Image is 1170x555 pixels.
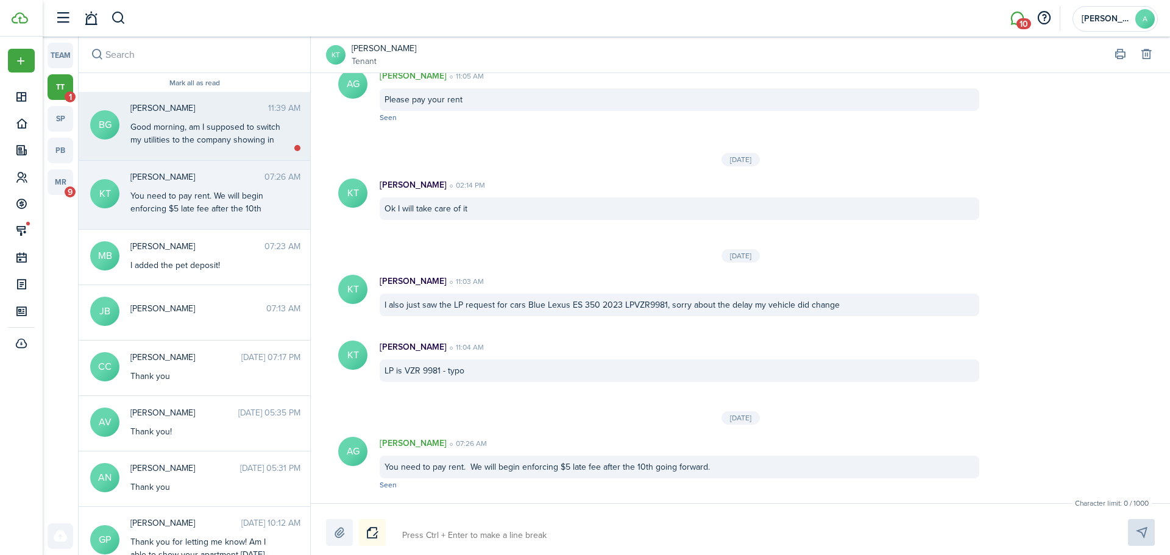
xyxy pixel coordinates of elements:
[721,153,760,166] div: [DATE]
[447,71,484,82] time: 11:05 AM
[380,69,447,82] p: [PERSON_NAME]
[380,359,979,382] div: LP is VZR 9981 - typo
[380,456,979,478] div: You need to pay rent. We will begin enforcing $5 late fee after the 10th going forward.
[90,241,119,270] avatar-text: MB
[48,138,73,163] a: pb
[90,463,119,492] avatar-text: AN
[130,302,266,315] span: Joey Basgnasco
[130,171,264,183] span: Karen Taylor
[447,342,484,353] time: 11:04 AM
[130,189,283,228] div: You need to pay rent. We will begin enforcing $5 late fee after the 10th going forward.
[241,517,300,529] time: [DATE] 10:12 AM
[380,112,397,123] span: Seen
[241,351,300,364] time: [DATE] 07:17 PM
[12,12,28,24] img: TenantCloud
[380,88,979,111] div: Please pay your rent
[359,519,386,546] button: Notice
[90,525,119,554] avatar-text: GP
[338,437,367,466] avatar-text: AG
[1135,9,1155,29] avatar-text: A
[48,106,73,132] a: sp
[88,46,105,63] button: Search
[380,341,447,353] p: [PERSON_NAME]
[90,179,119,208] avatar-text: KT
[48,43,73,68] a: team
[380,479,397,490] span: Seen
[90,408,119,437] avatar-text: AV
[352,55,416,68] a: Tenant
[380,275,447,288] p: [PERSON_NAME]
[266,302,300,315] time: 07:13 AM
[79,3,102,34] a: Notifications
[130,425,283,438] div: Thank you!
[380,437,447,450] p: [PERSON_NAME]
[264,240,300,253] time: 07:23 AM
[130,370,283,383] div: Thank you
[338,179,367,208] avatar-text: KT
[90,352,119,381] avatar-text: CC
[240,462,300,475] time: [DATE] 05:31 PM
[48,169,73,195] a: mr
[130,259,283,272] div: I added the pet deposit!
[1138,46,1155,63] button: Delete
[721,411,760,425] div: [DATE]
[8,49,35,72] button: Open menu
[721,249,760,263] div: [DATE]
[338,275,367,304] avatar-text: KT
[447,180,485,191] time: 02:14 PM
[1033,8,1054,29] button: Open resource center
[268,102,300,115] time: 11:39 AM
[130,481,283,493] div: Thank you
[79,37,310,72] input: search
[238,406,300,419] time: [DATE] 05:35 PM
[326,45,346,65] a: KT
[130,406,238,419] span: Alex Villarreal
[447,438,487,449] time: 07:26 AM
[130,517,241,529] span: Greg Passa
[1072,498,1152,509] small: Character limit: 0 / 1000
[48,74,73,100] a: tt
[264,171,300,183] time: 07:26 AM
[51,7,74,30] button: Open sidebar
[130,121,283,159] div: Good morning, am I supposed to switch my utilities to the company showing in the app?
[380,294,979,316] div: I also just saw the LP request for cars Blue Lexus ES 350 2023 LPVZR9981, sorry about the delay m...
[65,186,76,197] span: 9
[352,42,416,55] a: [PERSON_NAME]
[65,91,76,102] span: 1
[90,297,119,326] avatar-text: JB
[338,341,367,370] avatar-text: KT
[447,276,484,287] time: 11:03 AM
[130,462,240,475] span: Ariana Noshari
[1111,46,1129,63] button: Print
[90,110,119,140] avatar-text: BG
[380,179,447,191] p: [PERSON_NAME]
[130,102,268,115] span: Brittany Griffin
[111,8,126,29] button: Search
[169,79,220,88] button: Mark all as read
[1082,15,1130,23] span: Amy
[380,197,979,220] div: Ok I will take care of it
[130,240,264,253] span: Miabella Bazzani
[338,69,367,99] avatar-text: AG
[130,351,241,364] span: Carla Crowe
